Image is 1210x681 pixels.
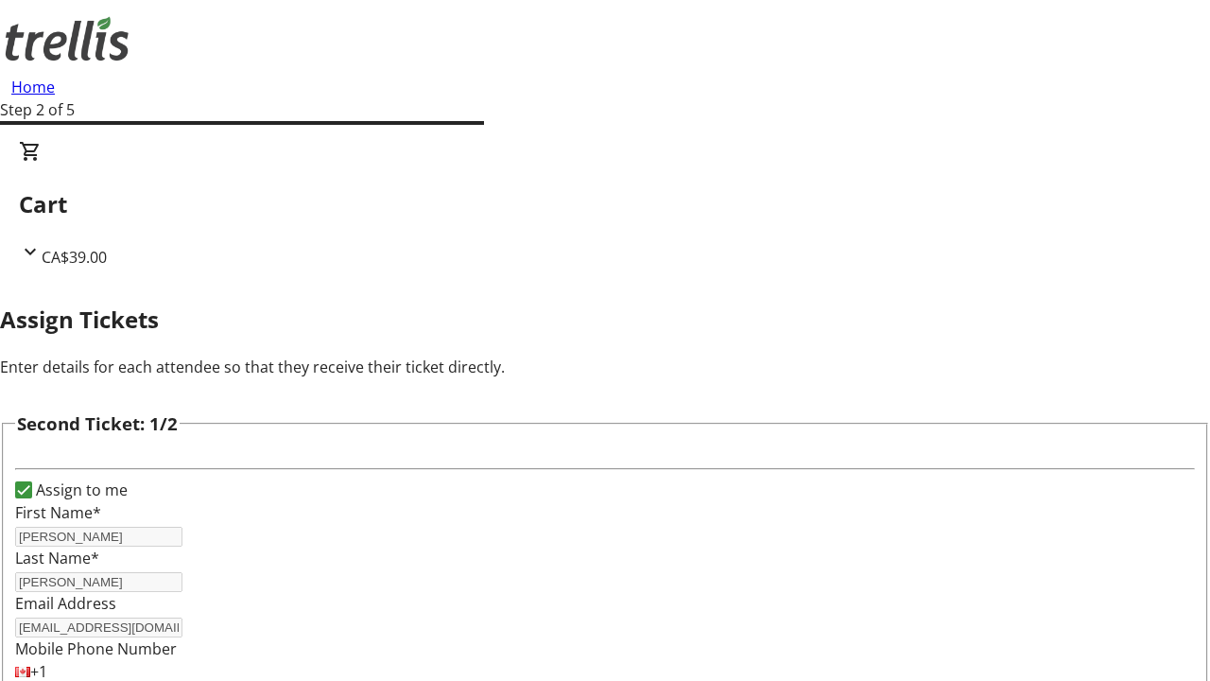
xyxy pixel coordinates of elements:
[19,187,1191,221] h2: Cart
[19,140,1191,269] div: CartCA$39.00
[15,502,101,523] label: First Name*
[15,593,116,614] label: Email Address
[15,638,177,659] label: Mobile Phone Number
[42,247,107,268] span: CA$39.00
[32,479,128,501] label: Assign to me
[17,410,178,437] h3: Second Ticket: 1/2
[15,548,99,568] label: Last Name*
